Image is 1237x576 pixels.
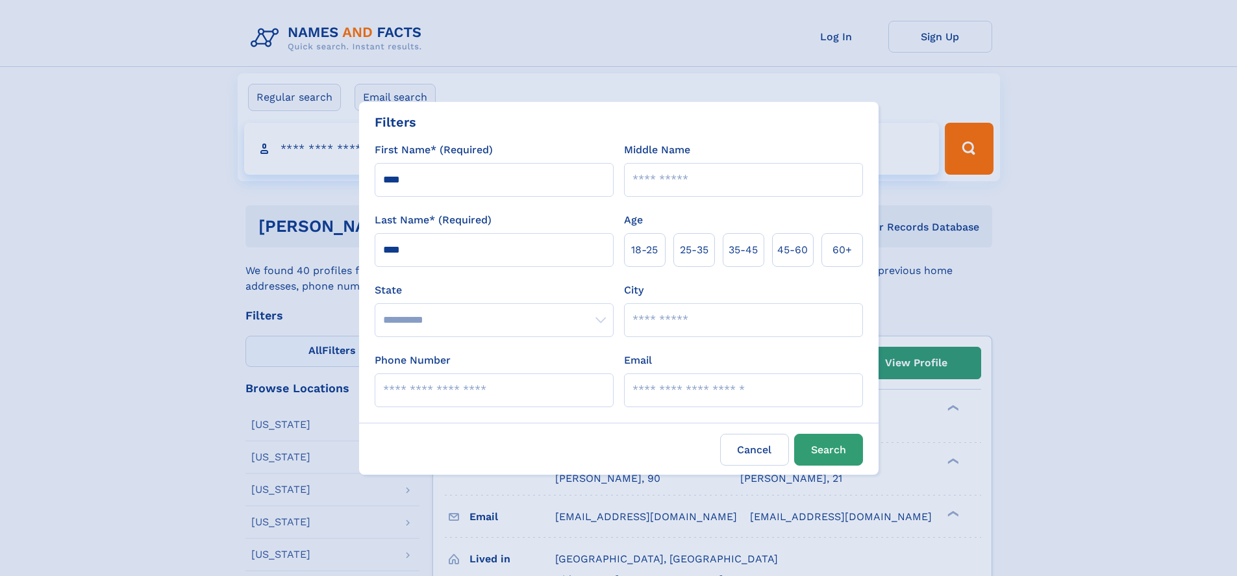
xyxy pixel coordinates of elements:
label: Email [624,353,652,368]
span: 25‑35 [680,242,708,258]
span: 45‑60 [777,242,808,258]
label: Cancel [720,434,789,466]
label: Last Name* (Required) [375,212,492,228]
div: Filters [375,112,416,132]
label: Age [624,212,643,228]
span: 60+ [832,242,852,258]
label: State [375,282,614,298]
span: 18‑25 [631,242,658,258]
label: Phone Number [375,353,451,368]
label: City [624,282,643,298]
button: Search [794,434,863,466]
span: 35‑45 [729,242,758,258]
label: First Name* (Required) [375,142,493,158]
label: Middle Name [624,142,690,158]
